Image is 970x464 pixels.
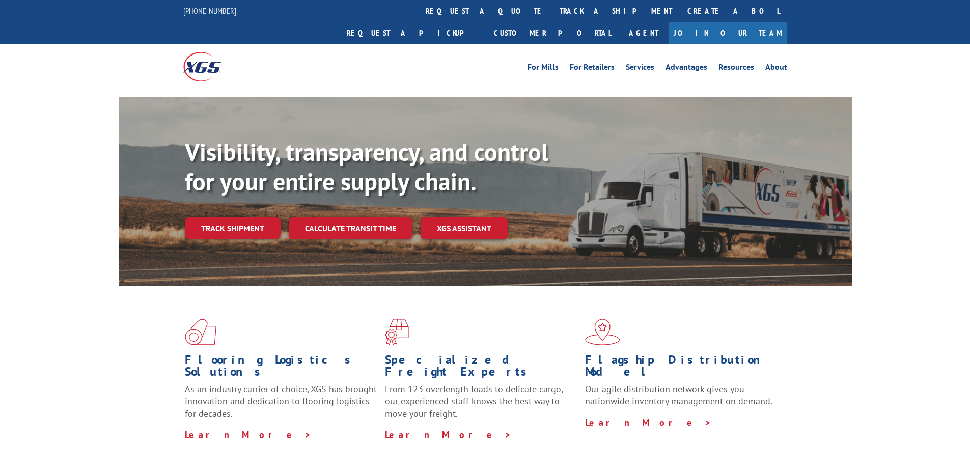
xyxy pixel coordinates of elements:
a: Learn More > [585,417,712,428]
a: Join Our Team [669,22,787,44]
h1: Specialized Freight Experts [385,353,577,383]
h1: Flooring Logistics Solutions [185,353,377,383]
a: Agent [619,22,669,44]
h1: Flagship Distribution Model [585,353,778,383]
a: XGS ASSISTANT [421,217,508,239]
img: xgs-icon-focused-on-flooring-red [385,319,409,345]
a: For Mills [528,63,559,74]
a: About [765,63,787,74]
span: Our agile distribution network gives you nationwide inventory management on demand. [585,383,772,407]
a: For Retailers [570,63,615,74]
a: Calculate transit time [289,217,412,239]
a: Resources [718,63,754,74]
a: Learn More > [185,429,312,441]
a: Request a pickup [339,22,486,44]
p: From 123 overlength loads to delicate cargo, our experienced staff knows the best way to move you... [385,383,577,428]
a: Track shipment [185,217,281,239]
a: [PHONE_NUMBER] [183,6,236,16]
b: Visibility, transparency, and control for your entire supply chain. [185,136,548,197]
img: xgs-icon-total-supply-chain-intelligence-red [185,319,216,345]
img: xgs-icon-flagship-distribution-model-red [585,319,620,345]
a: Customer Portal [486,22,619,44]
a: Learn More > [385,429,512,441]
a: Services [626,63,654,74]
a: Advantages [666,63,707,74]
span: As an industry carrier of choice, XGS has brought innovation and dedication to flooring logistics... [185,383,377,419]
